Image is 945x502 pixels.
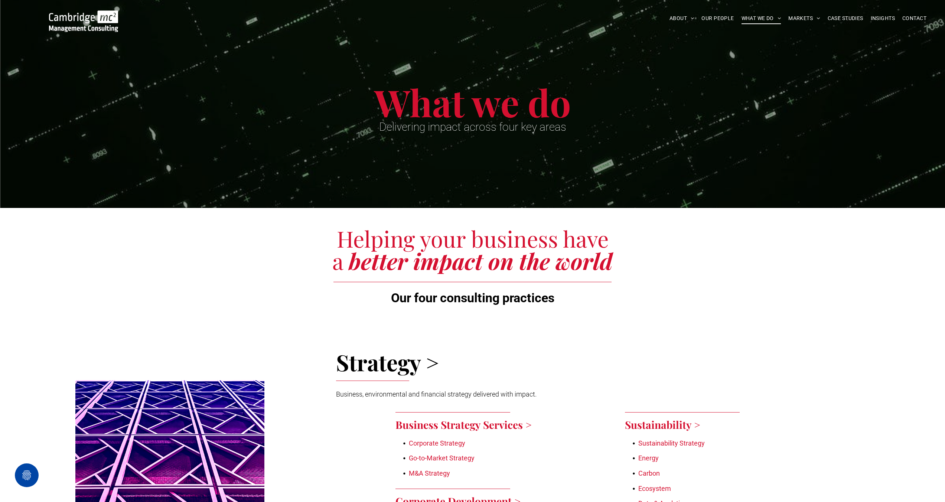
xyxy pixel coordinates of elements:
[379,120,566,133] span: Delivering impact across four key areas
[824,13,867,24] a: CASE STUDIES
[409,454,475,462] a: Go-to-Market Strategy
[698,13,737,24] a: OUR PEOPLE
[785,13,824,24] a: MARKETS
[638,439,705,447] a: Sustainability Strategy
[638,454,659,462] a: Energy
[336,347,439,377] span: Strategy >
[391,290,554,305] span: Our four consulting practices
[409,469,450,477] a: M&A Strategy
[332,224,609,276] span: Helping your business have a
[625,418,700,431] a: Sustainability >
[49,10,118,32] img: Go to Homepage
[738,13,785,24] a: WHAT WE DO
[638,485,671,492] a: Ecosystem
[867,13,899,24] a: INSIGHTS
[638,469,660,477] a: Carbon
[374,77,571,127] span: What we do
[409,439,465,447] a: Corporate Strategy
[349,246,613,276] span: better impact on the world
[49,12,118,19] a: Your Business Transformed | Cambridge Management Consulting
[395,418,532,431] a: Business Strategy Services >
[336,390,537,398] span: Business, environmental and financial strategy delivered with impact.
[899,13,930,24] a: CONTACT
[666,13,698,24] a: ABOUT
